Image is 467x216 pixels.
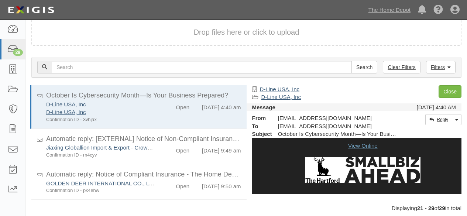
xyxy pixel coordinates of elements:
[417,103,456,111] div: [DATE] 4:40 AM
[305,157,420,183] img: Small Biz Ahead Logo
[351,61,377,73] input: Search
[252,104,275,110] strong: Message
[194,27,299,38] button: Drop files here or click to upload
[202,100,241,111] div: [DATE] 4:40 am
[176,144,189,154] div: Open
[46,180,156,186] a: GOLDEN DEER INTERNATIONAL CO., LTD
[26,204,467,212] div: Displaying of in total
[46,101,86,107] a: D-Line USA, Inc
[365,3,414,17] a: The Home Depot
[202,144,241,154] div: [DATE] 9:49 am
[439,85,461,98] a: Close
[46,91,241,100] div: October Is Cybersecurity Month—Is Your Business Prepared?
[176,100,189,111] div: Open
[247,130,272,138] strong: Subject
[46,170,241,179] div: Automatic reply: Notice of Compliant Insurance - The Home Depot
[439,205,445,211] b: 29
[425,114,452,125] a: Reply
[46,134,241,144] div: Automatic reply: [EXTERNAL] Notice of Non-Compliant Insurance - The Home Depot
[6,3,56,17] img: logo-5460c22ac91f19d4615b14bd174203de0afe785f0fc80cf4dbbc73dc1793850b.png
[272,114,402,122] div: [EMAIL_ADDRESS][DOMAIN_NAME]
[202,179,241,190] div: [DATE] 9:50 am
[46,144,162,151] a: Jiaxing Globallion Import & Export - Crown Bolt
[348,143,378,149] a: View Online
[433,5,443,15] i: Help Center - Complianz
[46,187,155,194] div: Confirmation ID - pk4ehw
[261,94,301,100] a: D-Line USA, Inc
[272,130,402,138] div: October Is Cybersecurity Month—Is Your Business Prepared?
[46,152,155,158] div: Confirmation ID - rn4cyv
[383,61,420,73] a: Clear Filters
[417,205,435,211] b: 21 - 29
[247,114,272,122] strong: From
[176,179,189,190] div: Open
[247,122,272,130] strong: To
[13,49,23,56] div: 29
[46,109,86,115] a: D-Line USA, Inc
[52,61,352,73] input: Search
[272,122,402,130] div: agreement-pexw9w@sbainsurance.homedepot.com
[46,116,155,123] div: Confirmation ID - 3vhjax
[260,86,300,92] a: D-Line USA, Inc
[426,61,456,73] a: Filters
